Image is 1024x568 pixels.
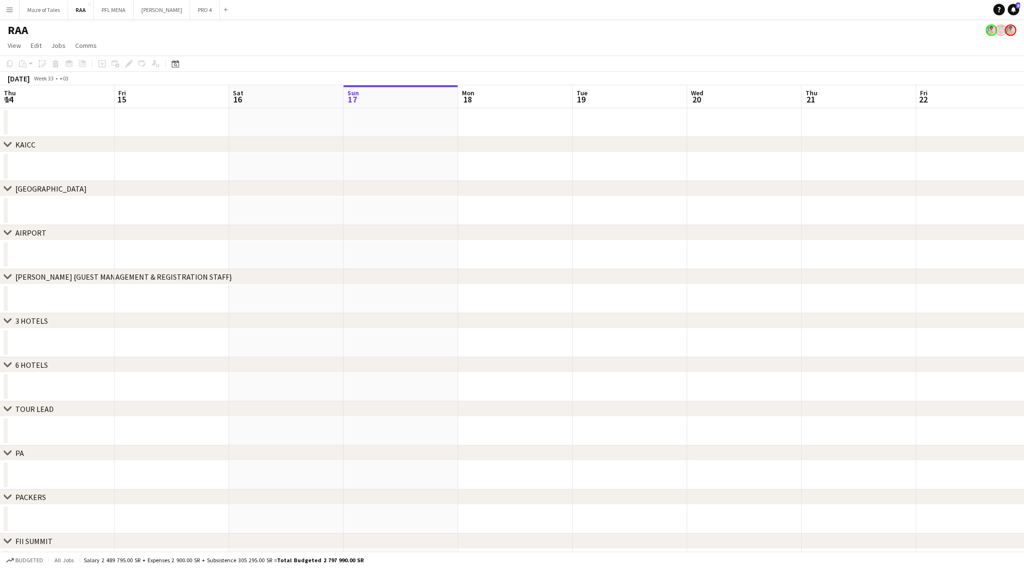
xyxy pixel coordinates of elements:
span: Sat [233,89,243,97]
button: PRO 4 [190,0,220,19]
span: 17 [346,94,359,105]
span: 15 [117,94,126,105]
div: 3 HOTELS [15,316,48,326]
div: PA [15,448,24,458]
app-user-avatar: Kenan Tesfaselase [986,24,997,36]
span: Jobs [51,41,66,50]
span: Wed [691,89,703,97]
span: Budgeted [15,557,43,564]
span: Total Budgeted 2 797 990.00 SR [277,557,364,564]
div: [GEOGRAPHIC_DATA] [15,184,87,193]
div: [DATE] [8,74,30,83]
h1: RAA [8,23,28,37]
span: 14 [2,94,16,105]
span: 20 [690,94,703,105]
span: Fri [920,89,928,97]
button: RAA [68,0,94,19]
div: 6 HOTELS [15,360,48,370]
button: Maze of Tales [20,0,68,19]
a: Jobs [47,39,69,52]
a: View [4,39,25,52]
div: KAICC [15,140,35,149]
div: AIRPORT [15,228,46,238]
app-user-avatar: Kenan Tesfaselase [1005,24,1016,36]
span: 16 [231,94,243,105]
div: TOUR LEAD [15,404,54,414]
span: 21 [804,94,817,105]
span: 18 [460,94,474,105]
button: Budgeted [5,555,45,566]
span: Sun [347,89,359,97]
span: 19 [575,94,587,105]
span: Comms [75,41,97,50]
div: +03 [59,75,69,82]
div: [PERSON_NAME] {GUEST MANAGEMENT & REGISTRATION STAFF} [15,272,232,282]
span: Tue [576,89,587,97]
div: Salary 2 489 795.00 SR + Expenses 2 900.00 SR + Subsistence 305 295.00 SR = [84,557,364,564]
span: Thu [4,89,16,97]
a: 8 [1008,4,1019,15]
span: All jobs [53,557,76,564]
button: PFL MENA [94,0,134,19]
div: FII SUMMIT [15,536,53,546]
a: Edit [27,39,46,52]
span: Edit [31,41,42,50]
span: Thu [805,89,817,97]
span: 8 [1016,2,1020,9]
span: Week 33 [32,75,56,82]
span: View [8,41,21,50]
span: 22 [919,94,928,105]
div: PACKERS [15,492,46,502]
app-user-avatar: Yousef Hussain Alabdulmuhsin [995,24,1007,36]
button: [PERSON_NAME] [134,0,190,19]
a: Comms [71,39,101,52]
span: Mon [462,89,474,97]
span: Fri [118,89,126,97]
